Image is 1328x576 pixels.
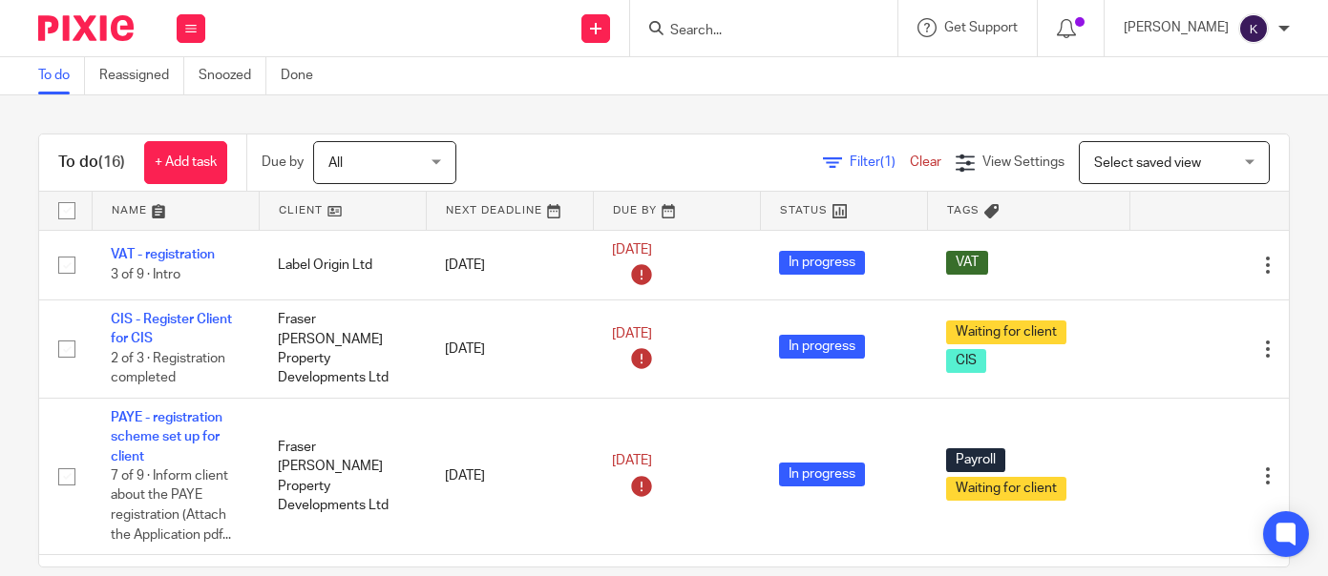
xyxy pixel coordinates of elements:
a: PAYE - registration scheme set up for client [111,411,222,463]
img: svg%3E [1238,13,1269,44]
span: Waiting for client [946,477,1066,501]
span: CIS [946,349,986,373]
td: [DATE] [426,300,593,399]
td: Label Origin Ltd [259,230,426,300]
span: [DATE] [612,327,652,340]
span: Payroll [946,448,1005,472]
span: (16) [98,154,125,170]
a: To do [38,57,85,94]
a: CIS - Register Client for CIS [111,313,232,345]
p: [PERSON_NAME] [1124,18,1229,37]
a: Snoozed [199,57,266,94]
span: Tags [947,205,980,216]
a: Clear [910,155,941,169]
span: Select saved view [1094,156,1201,170]
span: VAT [946,251,988,275]
a: Done [281,57,327,94]
span: Waiting for client [946,320,1066,344]
span: Get Support [944,21,1018,34]
p: Due by [262,153,304,172]
td: [DATE] [426,398,593,554]
input: Search [668,23,840,40]
span: View Settings [982,155,1065,169]
span: All [328,156,343,170]
td: Fraser [PERSON_NAME] Property Developments Ltd [259,398,426,554]
h1: To do [58,153,125,173]
span: [DATE] [612,243,652,257]
span: In progress [779,335,865,359]
td: [DATE] [426,230,593,300]
td: Fraser [PERSON_NAME] Property Developments Ltd [259,300,426,399]
span: In progress [779,463,865,486]
span: (1) [880,155,896,169]
span: Filter [850,155,910,169]
span: 2 of 3 · Registration completed [111,352,225,385]
a: + Add task [144,141,227,184]
img: Pixie [38,15,134,41]
span: 3 of 9 · Intro [111,268,180,281]
span: 7 of 9 · Inform client about the PAYE registration (Attach the Application pdf... [111,469,231,542]
span: [DATE] [612,454,652,467]
span: In progress [779,251,865,275]
a: VAT - registration [111,248,215,261]
a: Reassigned [99,57,184,94]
